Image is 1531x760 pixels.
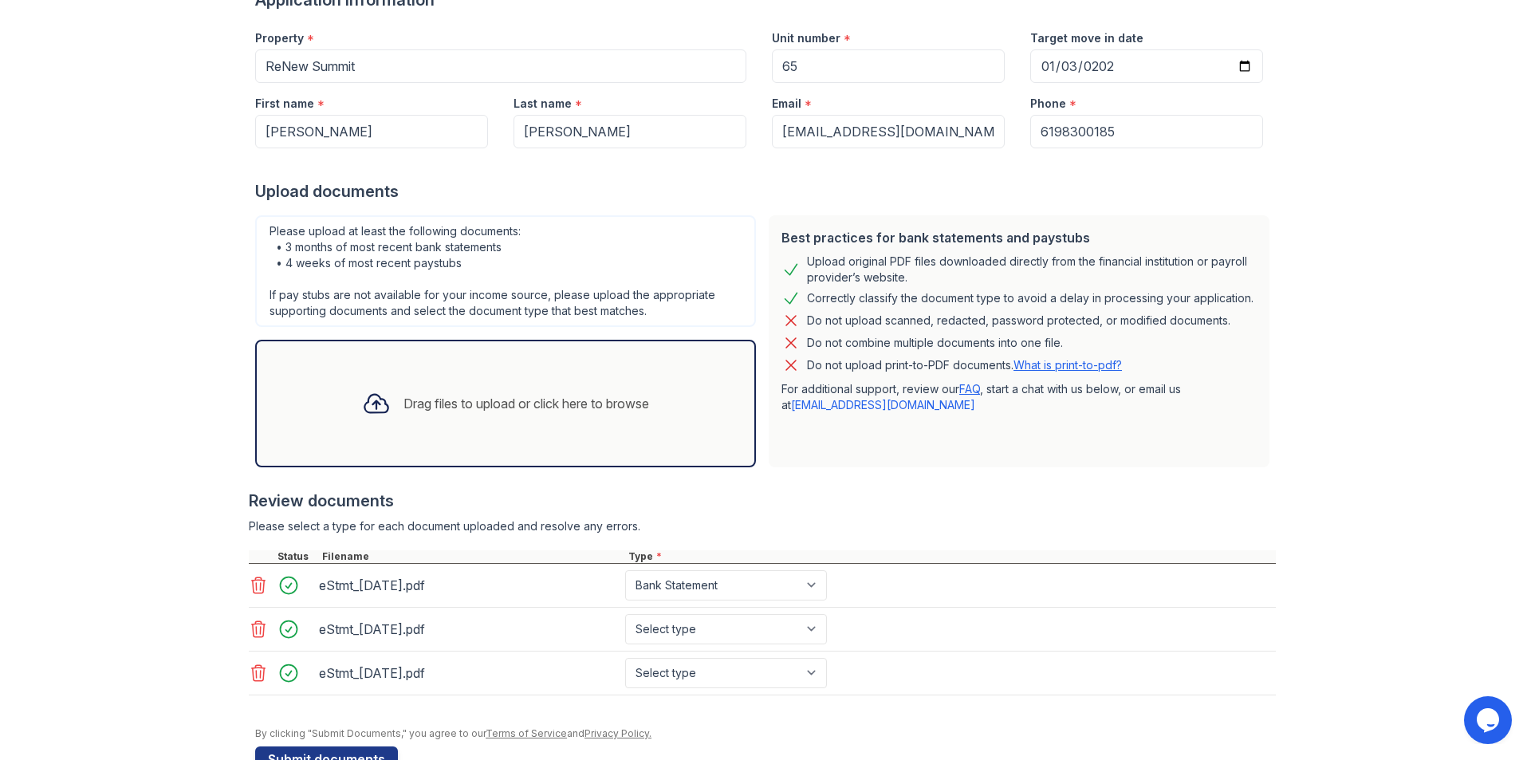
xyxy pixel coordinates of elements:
a: FAQ [959,382,980,396]
a: Privacy Policy. [584,727,651,739]
div: Please upload at least the following documents: • 3 months of most recent bank statements • 4 wee... [255,215,756,327]
div: eStmt_[DATE].pdf [319,616,619,642]
a: What is print-to-pdf? [1013,358,1122,372]
div: Drag files to upload or click here to browse [403,394,649,413]
label: Phone [1030,96,1066,112]
p: For additional support, review our , start a chat with us below, or email us at [781,381,1257,413]
a: [EMAIL_ADDRESS][DOMAIN_NAME] [791,398,975,412]
iframe: chat widget [1464,696,1515,744]
label: Unit number [772,30,840,46]
div: Type [625,550,1276,563]
div: Do not combine multiple documents into one file. [807,333,1063,352]
a: Terms of Service [486,727,567,739]
div: Review documents [249,490,1276,512]
div: Upload documents [255,180,1276,203]
label: Property [255,30,304,46]
div: Please select a type for each document uploaded and resolve any errors. [249,518,1276,534]
div: Do not upload scanned, redacted, password protected, or modified documents. [807,311,1230,330]
label: Target move in date [1030,30,1143,46]
label: Email [772,96,801,112]
div: By clicking "Submit Documents," you agree to our and [255,727,1276,740]
div: Best practices for bank statements and paystubs [781,228,1257,247]
label: First name [255,96,314,112]
div: eStmt_[DATE].pdf [319,660,619,686]
div: Filename [319,550,625,563]
div: Status [274,550,319,563]
div: eStmt_[DATE].pdf [319,573,619,598]
p: Do not upload print-to-PDF documents. [807,357,1122,373]
div: Correctly classify the document type to avoid a delay in processing your application. [807,289,1254,308]
label: Last name [514,96,572,112]
div: Upload original PDF files downloaded directly from the financial institution or payroll provider’... [807,254,1257,285]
